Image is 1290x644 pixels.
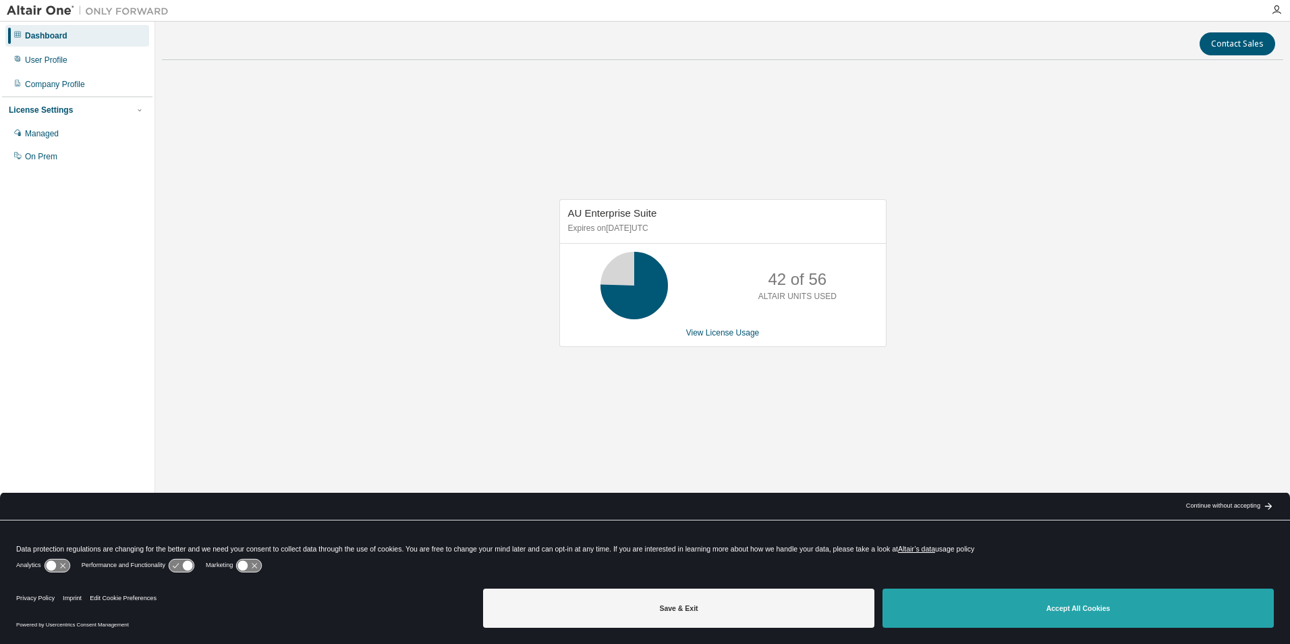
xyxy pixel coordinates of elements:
[568,207,657,219] span: AU Enterprise Suite
[568,223,874,234] p: Expires on [DATE] UTC
[25,151,57,162] div: On Prem
[9,105,73,115] div: License Settings
[686,328,760,338] a: View License Usage
[25,128,59,139] div: Managed
[758,291,837,302] p: ALTAIR UNITS USED
[7,4,175,18] img: Altair One
[25,79,85,90] div: Company Profile
[768,268,826,291] p: 42 of 56
[25,30,67,41] div: Dashboard
[1200,32,1275,55] button: Contact Sales
[25,55,67,65] div: User Profile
